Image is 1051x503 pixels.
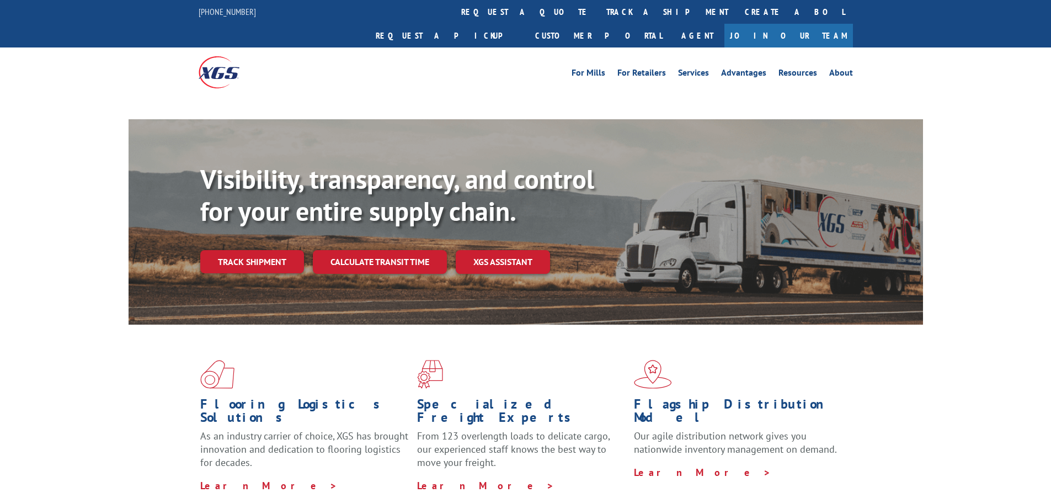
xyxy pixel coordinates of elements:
[200,479,338,492] a: Learn More >
[456,250,550,274] a: XGS ASSISTANT
[367,24,527,47] a: Request a pickup
[670,24,724,47] a: Agent
[778,68,817,81] a: Resources
[634,360,672,389] img: xgs-icon-flagship-distribution-model-red
[200,250,304,273] a: Track shipment
[721,68,766,81] a: Advantages
[572,68,605,81] a: For Mills
[634,466,771,479] a: Learn More >
[417,360,443,389] img: xgs-icon-focused-on-flooring-red
[634,430,837,456] span: Our agile distribution network gives you nationwide inventory management on demand.
[200,162,594,228] b: Visibility, transparency, and control for your entire supply chain.
[200,430,408,469] span: As an industry carrier of choice, XGS has brought innovation and dedication to flooring logistics...
[724,24,853,47] a: Join Our Team
[527,24,670,47] a: Customer Portal
[313,250,447,274] a: Calculate transit time
[829,68,853,81] a: About
[200,360,234,389] img: xgs-icon-total-supply-chain-intelligence-red
[678,68,709,81] a: Services
[417,479,554,492] a: Learn More >
[417,398,626,430] h1: Specialized Freight Experts
[634,398,842,430] h1: Flagship Distribution Model
[417,430,626,479] p: From 123 overlength loads to delicate cargo, our experienced staff knows the best way to move you...
[200,398,409,430] h1: Flooring Logistics Solutions
[199,6,256,17] a: [PHONE_NUMBER]
[617,68,666,81] a: For Retailers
